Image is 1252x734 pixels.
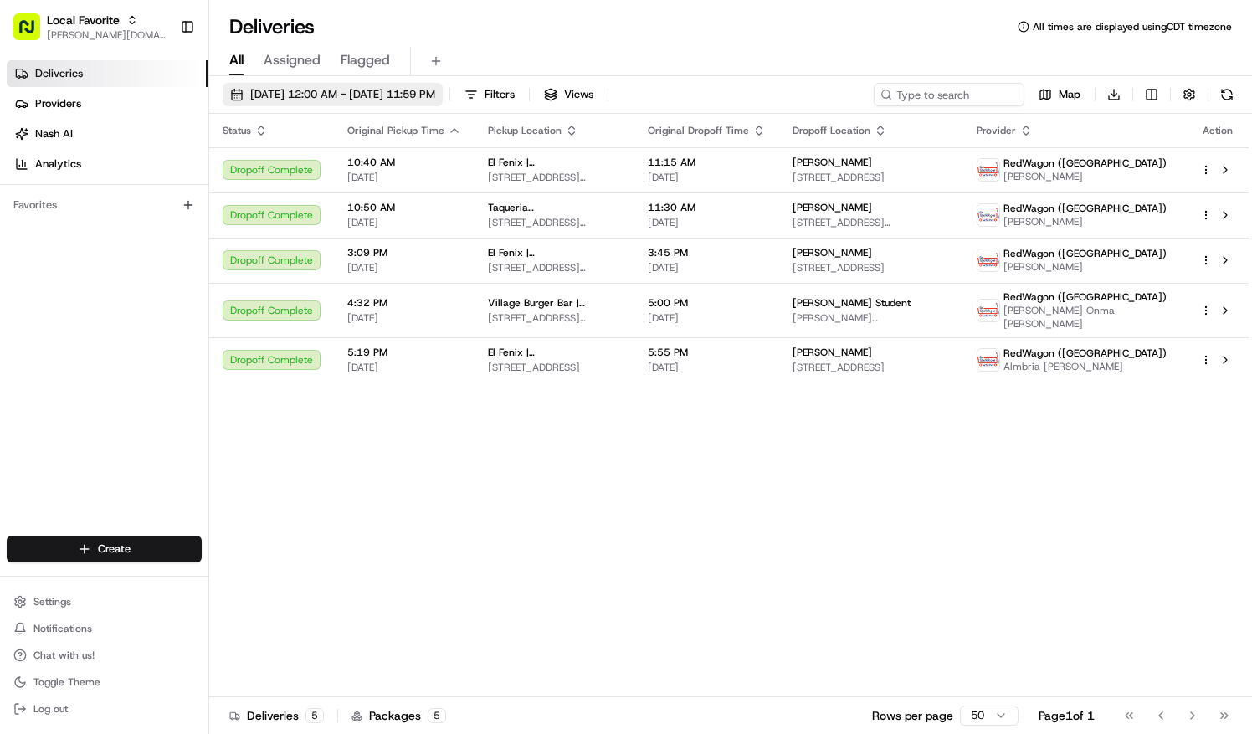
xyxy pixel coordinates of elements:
[793,216,950,229] span: [STREET_ADDRESS][PERSON_NAME]
[648,296,766,310] span: 5:00 PM
[648,361,766,374] span: [DATE]
[648,201,766,214] span: 11:30 AM
[35,66,83,81] span: Deliveries
[229,707,324,724] div: Deliveries
[33,675,100,689] span: Toggle Theme
[488,246,621,259] span: El Fenix | [GEOGRAPHIC_DATA]
[457,83,522,106] button: Filters
[488,156,621,169] span: El Fenix | [GEOGRAPHIC_DATA]
[977,249,999,271] img: time_to_eat_nevada_logo
[977,300,999,321] img: time_to_eat_nevada_logo
[7,121,208,147] a: Nash AI
[872,707,953,724] p: Rows per page
[648,124,749,137] span: Original Dropoff Time
[1003,360,1167,373] span: Almbria [PERSON_NAME]
[347,216,461,229] span: [DATE]
[793,171,950,184] span: [STREET_ADDRESS]
[57,176,212,189] div: We're available if you need us!
[648,216,766,229] span: [DATE]
[648,261,766,275] span: [DATE]
[33,622,92,635] span: Notifications
[1003,170,1167,183] span: [PERSON_NAME]
[347,311,461,325] span: [DATE]
[7,536,202,562] button: Create
[793,124,870,137] span: Dropoff Location
[7,617,202,640] button: Notifications
[44,107,276,125] input: Clear
[158,242,269,259] span: API Documentation
[229,13,315,40] h1: Deliveries
[347,171,461,184] span: [DATE]
[347,261,461,275] span: [DATE]
[488,346,621,359] span: El Fenix | [GEOGRAPHIC_DATA]
[33,649,95,662] span: Chat with us!
[7,192,202,218] div: Favorites
[648,156,766,169] span: 11:15 AM
[47,28,167,42] button: [PERSON_NAME][DOMAIN_NAME][EMAIL_ADDRESS][PERSON_NAME][DOMAIN_NAME]
[33,702,68,716] span: Log out
[1003,247,1167,260] span: RedWagon ([GEOGRAPHIC_DATA])
[793,361,950,374] span: [STREET_ADDRESS]
[488,216,621,229] span: [STREET_ADDRESS][PERSON_NAME]
[7,644,202,667] button: Chat with us!
[250,87,435,102] span: [DATE] 12:00 AM - [DATE] 11:59 PM
[536,83,601,106] button: Views
[351,707,446,724] div: Packages
[35,126,73,141] span: Nash AI
[17,16,50,49] img: Nash
[17,244,30,257] div: 📗
[1003,346,1167,360] span: RedWagon ([GEOGRAPHIC_DATA])
[793,311,950,325] span: [PERSON_NAME][GEOGRAPHIC_DATA], [STREET_ADDRESS][PERSON_NAME]
[98,542,131,557] span: Create
[1039,707,1095,724] div: Page 1 of 1
[793,346,872,359] span: [PERSON_NAME]
[17,66,305,93] p: Welcome 👋
[977,159,999,181] img: time_to_eat_nevada_logo
[347,124,444,137] span: Original Pickup Time
[793,246,872,259] span: [PERSON_NAME]
[648,171,766,184] span: [DATE]
[648,246,766,259] span: 3:45 PM
[564,87,593,102] span: Views
[648,311,766,325] span: [DATE]
[977,204,999,226] img: time_to_eat_nevada_logo
[874,83,1024,106] input: Type to search
[17,159,47,189] img: 1736555255976-a54dd68f-1ca7-489b-9aae-adbdc363a1c4
[1003,157,1167,170] span: RedWagon ([GEOGRAPHIC_DATA])
[488,201,621,214] span: Taqueria [GEOGRAPHIC_DATA] | [GEOGRAPHIC_DATA]
[1200,124,1235,137] div: Action
[47,12,120,28] button: Local Favorite
[223,124,251,137] span: Status
[488,311,621,325] span: [STREET_ADDRESS][PERSON_NAME]
[977,124,1016,137] span: Provider
[7,590,202,613] button: Settings
[977,349,999,371] img: time_to_eat_nevada_logo
[488,261,621,275] span: [STREET_ADDRESS][PERSON_NAME]
[223,83,443,106] button: [DATE] 12:00 AM - [DATE] 11:59 PM
[347,201,461,214] span: 10:50 AM
[35,157,81,172] span: Analytics
[428,708,446,723] div: 5
[7,60,208,87] a: Deliveries
[488,171,621,184] span: [STREET_ADDRESS][PERSON_NAME]
[485,87,515,102] span: Filters
[1003,215,1167,228] span: [PERSON_NAME]
[7,670,202,694] button: Toggle Theme
[305,708,324,723] div: 5
[7,151,208,177] a: Analytics
[488,361,621,374] span: [STREET_ADDRESS]
[347,346,461,359] span: 5:19 PM
[33,595,71,608] span: Settings
[347,296,461,310] span: 4:32 PM
[488,124,562,137] span: Pickup Location
[793,156,872,169] span: [PERSON_NAME]
[1033,20,1232,33] span: All times are displayed using CDT timezone
[793,296,911,310] span: [PERSON_NAME] Student
[57,159,275,176] div: Start new chat
[264,50,321,70] span: Assigned
[347,246,461,259] span: 3:09 PM
[229,50,244,70] span: All
[648,346,766,359] span: 5:55 PM
[793,201,872,214] span: [PERSON_NAME]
